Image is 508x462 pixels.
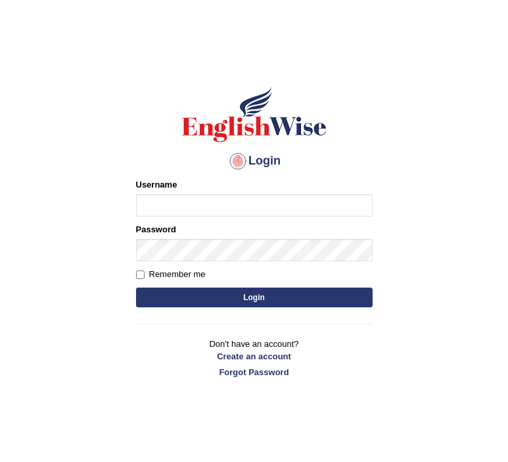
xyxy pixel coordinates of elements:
[136,338,373,378] p: Don't have an account?
[179,85,329,144] img: Logo of English Wise sign in for intelligent practice with AI
[136,366,373,378] a: Forgot Password
[136,178,177,191] label: Username
[136,151,373,172] h4: Login
[136,270,145,279] input: Remember me
[136,350,373,363] a: Create an account
[136,223,176,236] label: Password
[136,268,206,281] label: Remember me
[136,288,373,307] button: Login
